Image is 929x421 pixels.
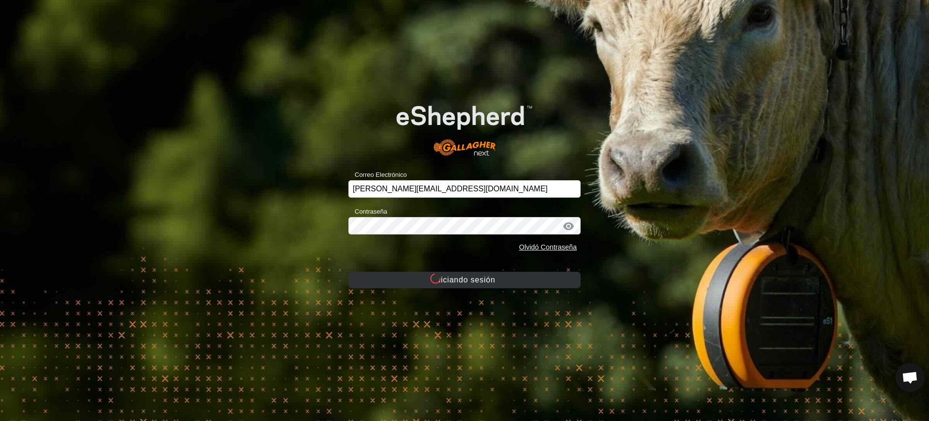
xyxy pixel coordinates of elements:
[372,86,557,166] img: Logo de eShepherd
[348,207,387,217] label: Contraseña
[348,180,581,198] input: Correo Electrónico
[519,243,577,251] a: Olvidó Contraseña
[348,272,581,288] button: Iniciando sesión
[348,170,407,180] label: Correo Electrónico
[896,363,925,392] div: Chat abierto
